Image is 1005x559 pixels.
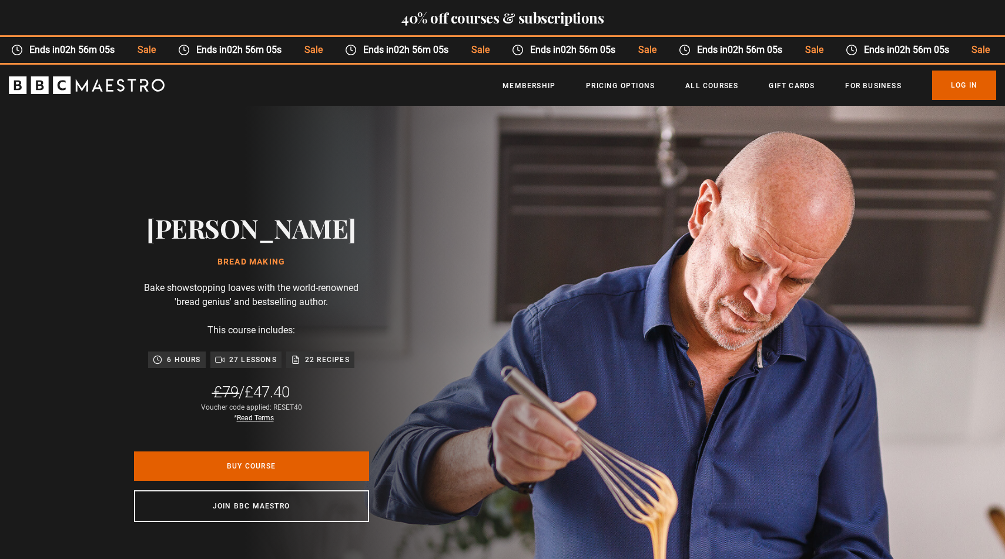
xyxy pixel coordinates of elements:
h2: [PERSON_NAME] [146,213,356,243]
span: Sale [460,43,500,57]
a: For business [845,80,901,92]
div: / [213,382,290,402]
time: 02h 56m 05s [895,44,949,55]
span: Ends in [357,43,460,57]
span: Ends in [23,43,126,57]
p: 6 hours [167,354,200,366]
p: 27 lessons [229,354,277,366]
p: 22 recipes [305,354,350,366]
span: Sale [793,43,834,57]
span: Sale [126,43,166,57]
p: Bake showstopping loaves with the world-renowned 'bread genius' and bestselling author. [134,281,369,309]
a: Membership [503,80,555,92]
a: Join BBC Maestro [134,490,369,522]
time: 02h 56m 05s [60,44,115,55]
time: 02h 56m 05s [394,44,448,55]
span: Sale [960,43,1001,57]
span: Sale [293,43,333,57]
a: Pricing Options [586,80,655,92]
a: Read Terms [237,414,274,422]
h1: Bread Making [146,257,356,267]
span: £79 [213,383,239,401]
span: Ends in [857,43,960,57]
svg: BBC Maestro [9,76,165,94]
div: Voucher code applied: RESET40 [201,402,302,423]
a: Log In [932,71,996,100]
a: All Courses [685,80,738,92]
time: 02h 56m 05s [728,44,782,55]
nav: Primary [503,71,996,100]
a: Gift Cards [769,80,815,92]
span: Ends in [691,43,793,57]
time: 02h 56m 05s [561,44,615,55]
time: 02h 56m 05s [227,44,282,55]
p: This course includes: [207,323,295,337]
span: Ends in [524,43,627,57]
span: £47.40 [244,383,290,401]
span: Sale [627,43,667,57]
a: Buy Course [134,451,369,481]
span: Ends in [190,43,293,57]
